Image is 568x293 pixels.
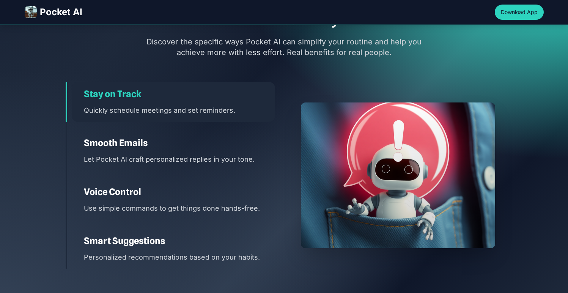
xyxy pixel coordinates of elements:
h2: Transform Your Daily Life [25,12,544,27]
h3: Smart Suggestions [84,235,275,247]
p: Quickly schedule meetings and set reminders. [84,105,275,116]
h3: Voice Control [84,186,275,198]
h3: Smooth Emails [84,137,275,149]
img: Pocket AI robot mascot [25,6,37,18]
button: Download App [495,5,544,20]
p: Use simple commands to get things done hands-free. [84,203,275,214]
p: Discover the specific ways Pocket AI can simplify your routine and help you achieve more with les... [138,36,430,58]
h3: Stay on Track [84,88,275,100]
p: Let Pocket AI craft personalized replies in your tone. [84,154,275,165]
p: Personalized recommendations based on your habits. [84,252,275,263]
span: Pocket AI [40,6,82,18]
